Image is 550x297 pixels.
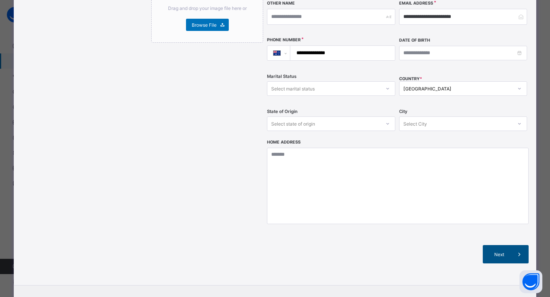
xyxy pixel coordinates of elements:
span: Next [489,252,510,257]
span: COUNTRY [399,76,422,81]
span: Marital Status [267,74,296,79]
label: Other Name [267,1,295,6]
div: [GEOGRAPHIC_DATA] [403,86,513,92]
span: Browse File [192,22,217,28]
div: Select marital status [271,81,315,96]
label: Date of Birth [399,38,430,43]
span: State of Origin [267,109,298,114]
span: City [399,109,408,114]
div: Select state of origin [271,116,315,131]
button: Open asap [519,270,542,293]
label: Phone Number [267,37,301,42]
label: Email Address [399,1,433,6]
div: Select City [403,116,427,131]
label: Home Address [267,140,301,145]
span: Drag and drop your image file here or [168,5,247,11]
